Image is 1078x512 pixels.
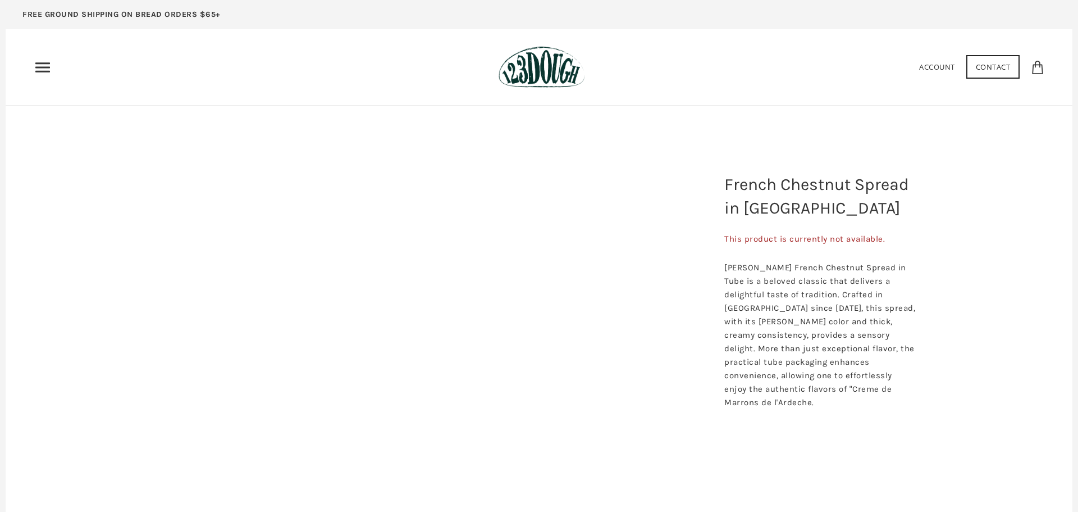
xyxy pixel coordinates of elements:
[919,62,955,72] a: Account
[140,162,679,499] a: French Chestnut Spread in Tube
[6,6,237,29] a: FREE GROUND SHIPPING ON BREAD ORDERS $65+
[499,46,584,88] img: 123Dough Bakery
[34,58,52,76] nav: Primary
[724,228,915,250] div: This product is currently not available.
[716,167,924,225] h1: French Chestnut Spread in [GEOGRAPHIC_DATA]
[966,55,1020,79] a: Contact
[724,261,915,409] div: [PERSON_NAME] French Chestnut Spread in Tube is a beloved classic that delivers a delightful tast...
[22,8,221,21] p: FREE GROUND SHIPPING ON BREAD ORDERS $65+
